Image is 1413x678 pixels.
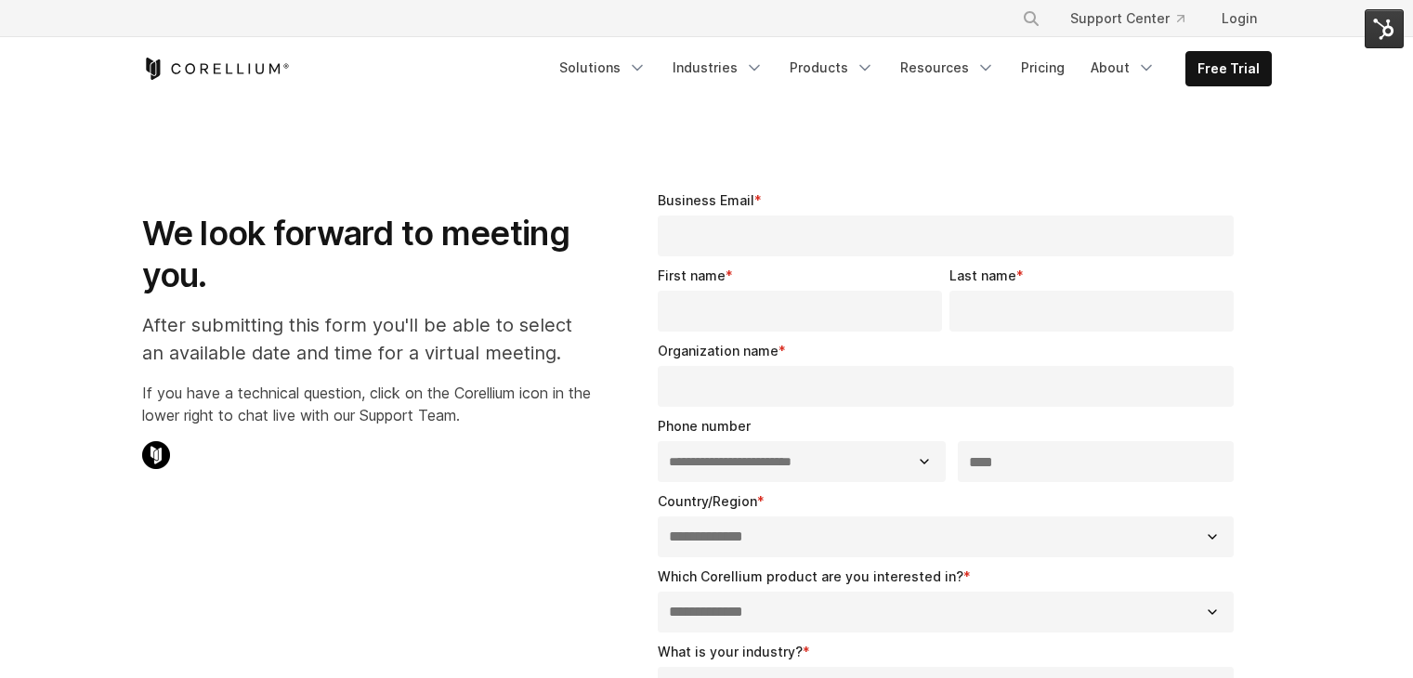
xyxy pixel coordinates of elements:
[1000,2,1272,35] div: Navigation Menu
[658,192,754,208] span: Business Email
[778,51,885,85] a: Products
[658,568,963,584] span: Which Corellium product are you interested in?
[661,51,775,85] a: Industries
[142,441,170,469] img: Corellium Chat Icon
[658,343,778,359] span: Organization name
[889,51,1006,85] a: Resources
[142,58,290,80] a: Corellium Home
[658,493,757,509] span: Country/Region
[142,382,591,426] p: If you have a technical question, click on the Corellium icon in the lower right to chat live wit...
[142,213,591,296] h1: We look forward to meeting you.
[658,644,803,659] span: What is your industry?
[1186,52,1271,85] a: Free Trial
[1014,2,1048,35] button: Search
[1079,51,1167,85] a: About
[949,267,1016,283] span: Last name
[1365,9,1404,48] img: HubSpot Tools Menu Toggle
[1207,2,1272,35] a: Login
[658,418,751,434] span: Phone number
[1055,2,1199,35] a: Support Center
[1010,51,1076,85] a: Pricing
[548,51,658,85] a: Solutions
[142,311,591,367] p: After submitting this form you'll be able to select an available date and time for a virtual meet...
[548,51,1272,86] div: Navigation Menu
[658,267,726,283] span: First name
